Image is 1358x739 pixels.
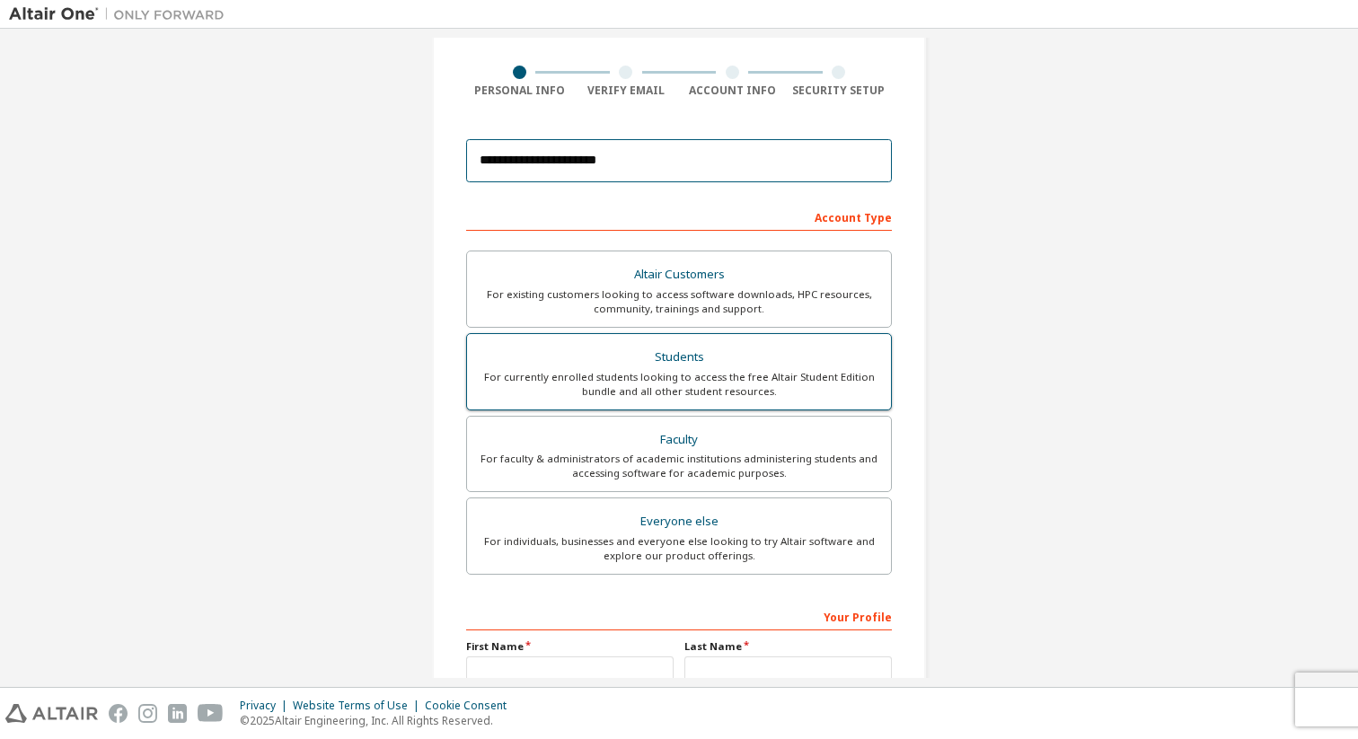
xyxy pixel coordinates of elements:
[240,699,293,713] div: Privacy
[478,427,880,453] div: Faculty
[466,202,892,231] div: Account Type
[425,699,517,713] div: Cookie Consent
[168,704,187,723] img: linkedin.svg
[109,704,128,723] img: facebook.svg
[679,84,786,98] div: Account Info
[573,84,680,98] div: Verify Email
[466,84,573,98] div: Personal Info
[198,704,224,723] img: youtube.svg
[466,639,674,654] label: First Name
[240,713,517,728] p: © 2025 Altair Engineering, Inc. All Rights Reserved.
[478,345,880,370] div: Students
[478,370,880,399] div: For currently enrolled students looking to access the free Altair Student Edition bundle and all ...
[9,5,234,23] img: Altair One
[466,602,892,630] div: Your Profile
[293,699,425,713] div: Website Terms of Use
[478,452,880,480] div: For faculty & administrators of academic institutions administering students and accessing softwa...
[478,534,880,563] div: For individuals, businesses and everyone else looking to try Altair software and explore our prod...
[138,704,157,723] img: instagram.svg
[684,639,892,654] label: Last Name
[478,262,880,287] div: Altair Customers
[478,287,880,316] div: For existing customers looking to access software downloads, HPC resources, community, trainings ...
[5,704,98,723] img: altair_logo.svg
[478,509,880,534] div: Everyone else
[786,84,893,98] div: Security Setup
